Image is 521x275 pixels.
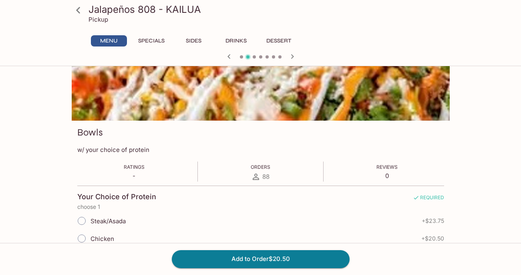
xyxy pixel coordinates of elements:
[77,192,156,201] h4: Your Choice of Protein
[124,164,145,170] span: Ratings
[262,173,270,180] span: 88
[422,218,444,224] span: + $23.75
[91,235,114,243] span: Chicken
[376,164,398,170] span: Reviews
[77,204,444,210] p: choose 1
[77,126,103,139] h3: Bowls
[77,146,444,154] p: w/ your choice of protein
[376,172,398,180] p: 0
[133,35,169,47] button: Specials
[218,35,254,47] button: Drinks
[421,235,444,242] span: + $20.50
[251,164,270,170] span: Orders
[413,194,444,204] span: REQUIRED
[176,35,212,47] button: Sides
[172,250,350,268] button: Add to Order$20.50
[91,217,126,225] span: Steak/Asada
[89,16,108,23] p: Pickup
[124,172,145,180] p: -
[91,35,127,47] button: Menu
[89,3,447,16] h3: Jalapeños 808 - KAILUA
[72,14,450,121] div: Bowls
[261,35,297,47] button: Dessert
